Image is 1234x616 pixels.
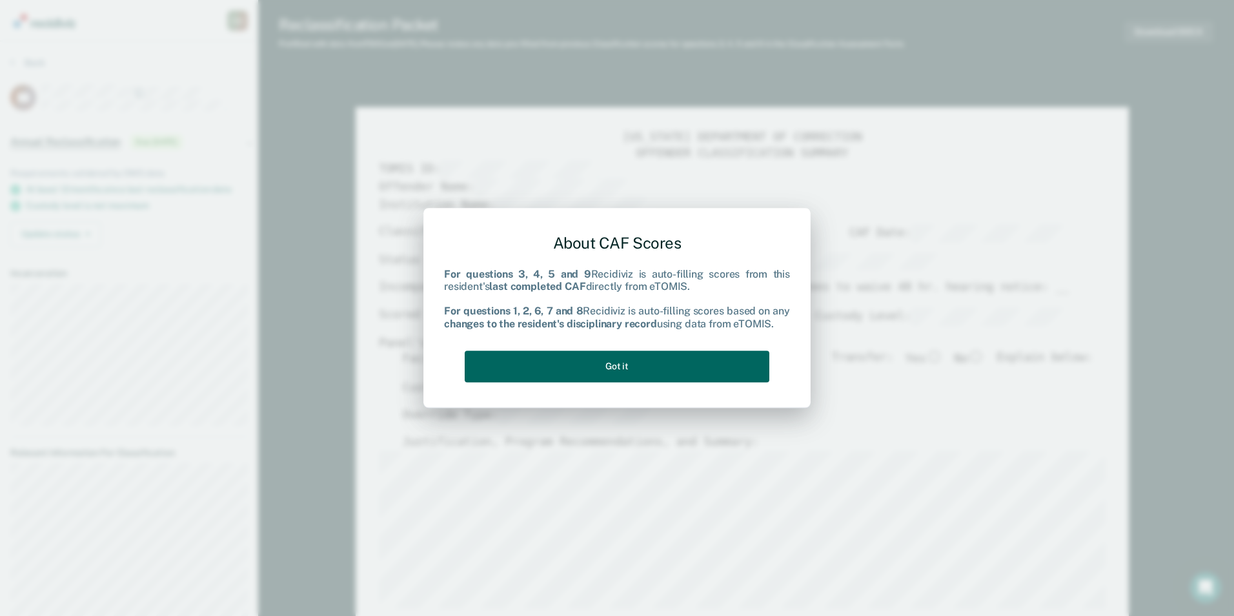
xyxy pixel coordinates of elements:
[489,280,585,293] b: last completed CAF
[444,223,790,263] div: About CAF Scores
[465,351,769,382] button: Got it
[444,268,790,330] div: Recidiviz is auto-filling scores from this resident's directly from eTOMIS. Recidiviz is auto-fil...
[444,305,583,318] b: For questions 1, 2, 6, 7 and 8
[444,318,657,330] b: changes to the resident's disciplinary record
[444,268,591,280] b: For questions 3, 4, 5 and 9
